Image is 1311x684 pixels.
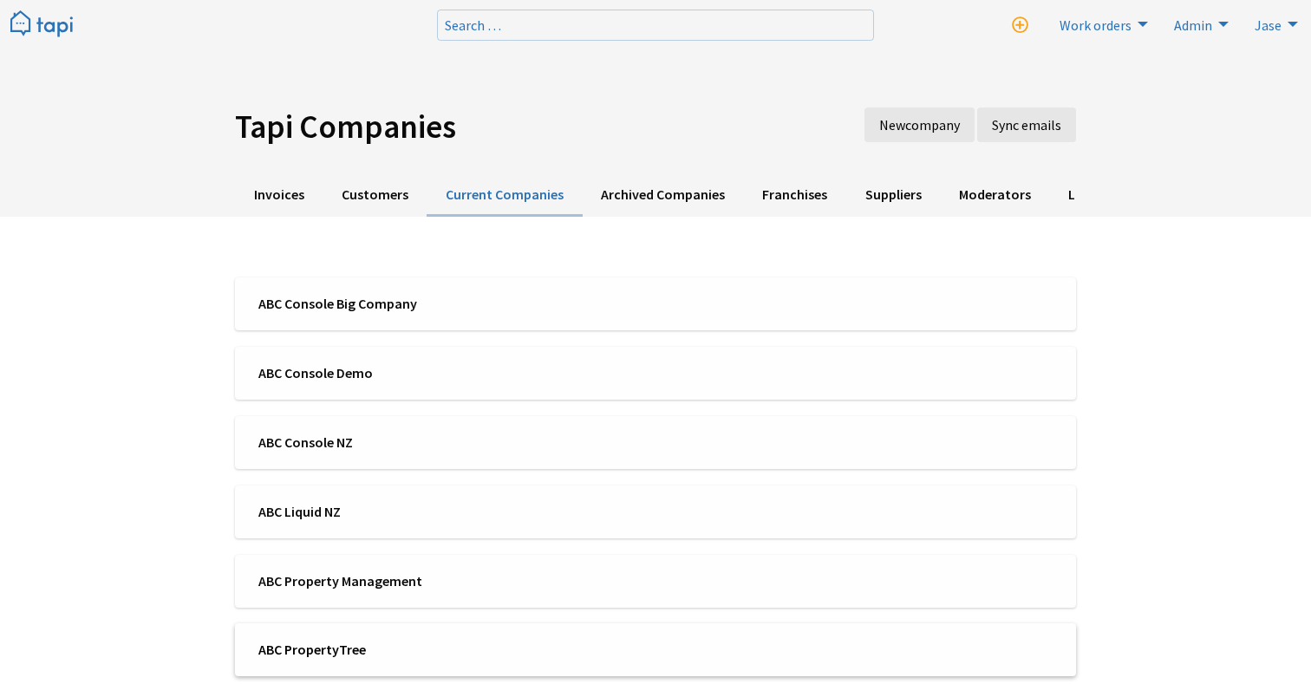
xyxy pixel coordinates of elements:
[258,571,644,590] span: ABC Property Management
[235,107,729,147] h1: Tapi Companies
[744,174,846,217] a: Franchises
[427,174,582,217] a: Current Companies
[235,416,1076,469] a: ABC Console NZ
[235,277,1076,330] a: ABC Console Big Company
[258,363,644,382] span: ABC Console Demo
[1012,17,1028,34] i: New work order
[235,347,1076,400] a: ABC Console Demo
[583,174,744,217] a: Archived Companies
[258,294,644,313] span: ABC Console Big Company
[940,174,1049,217] a: Moderators
[258,502,644,521] span: ABC Liquid NZ
[258,640,644,659] span: ABC PropertyTree
[445,16,501,34] span: Search …
[1049,10,1152,38] a: Work orders
[235,555,1076,608] a: ABC Property Management
[1060,16,1132,34] span: Work orders
[1049,174,1153,217] a: Lost Issues
[235,624,1076,677] a: ABC PropertyTree
[864,107,975,142] a: New
[905,116,960,134] span: company
[258,433,644,452] span: ABC Console NZ
[235,174,323,217] a: Invoices
[1244,10,1302,38] a: Jase
[1174,16,1212,34] span: Admin
[323,174,427,217] a: Customers
[10,10,73,39] img: Tapi logo
[977,107,1076,142] a: Sync emails
[1255,16,1282,34] span: Jase
[846,174,940,217] a: Suppliers
[235,485,1076,538] a: ABC Liquid NZ
[1164,10,1233,38] a: Admin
